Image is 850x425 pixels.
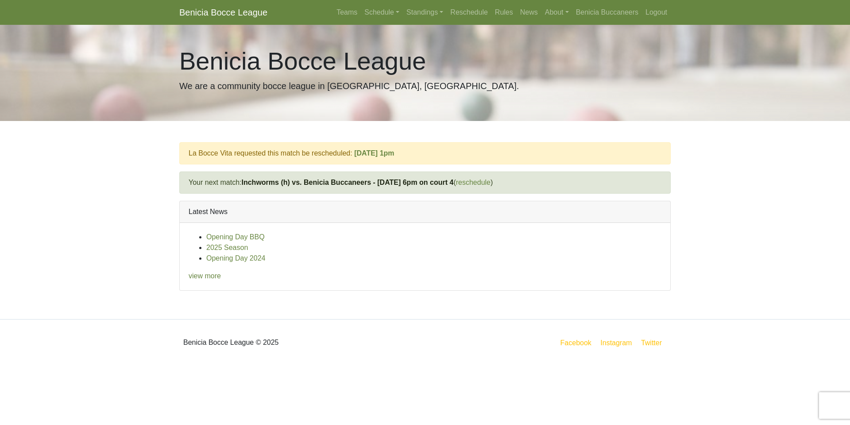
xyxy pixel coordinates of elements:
[491,4,517,21] a: Rules
[456,179,491,186] a: reschedule
[179,172,671,194] div: Your next match: ( )
[189,272,221,280] a: view more
[241,179,453,186] a: Inchworms (h) vs. Benicia Buccaneers - [DATE] 6pm on court 4
[639,337,669,348] a: Twitter
[206,233,265,241] a: Opening Day BBQ
[559,337,593,348] a: Facebook
[447,4,491,21] a: Reschedule
[179,142,671,164] div: La Bocce Vita requested this match be rescheduled:
[541,4,572,21] a: About
[517,4,541,21] a: News
[599,337,634,348] a: Instagram
[173,327,425,359] div: Benicia Bocce League © 2025
[179,4,267,21] a: Benicia Bocce League
[180,201,670,223] div: Latest News
[206,244,248,251] a: 2025 Season
[572,4,642,21] a: Benicia Buccaneers
[333,4,361,21] a: Teams
[179,46,671,76] h1: Benicia Bocce League
[206,254,265,262] a: Opening Day 2024
[403,4,447,21] a: Standings
[179,79,671,93] p: We are a community bocce league in [GEOGRAPHIC_DATA], [GEOGRAPHIC_DATA].
[642,4,671,21] a: Logout
[354,149,394,157] a: [DATE] 1pm
[361,4,403,21] a: Schedule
